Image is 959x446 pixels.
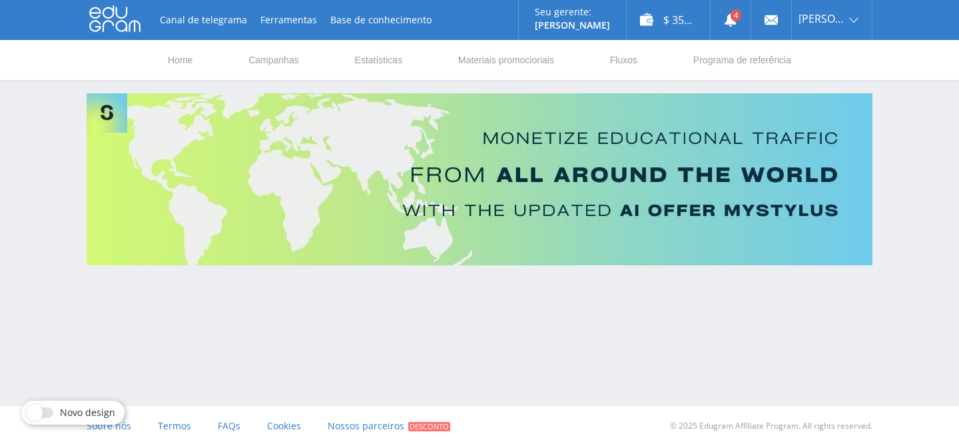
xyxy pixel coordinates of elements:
[87,93,872,265] img: Banner
[354,40,404,80] a: Estatísticas
[328,406,450,446] a: Nossos parceiros Desconto
[218,419,240,432] span: FAQs
[486,406,872,446] div: © 2025 Edugram Affiliate Program. All rights reserved.
[267,406,301,446] a: Cookies
[457,40,555,80] a: Materiais promocionais
[799,13,845,24] span: [PERSON_NAME].moretti86
[535,7,610,17] p: Seu gerente:
[60,407,115,418] span: Novo design
[87,406,131,446] a: Sobre nós
[609,40,639,80] a: Fluxos
[218,406,240,446] a: FAQs
[267,419,301,432] span: Cookies
[158,406,191,446] a: Termos
[408,422,450,431] span: Desconto
[692,40,793,80] a: Programa de referência
[247,40,300,80] a: Campanhas
[535,20,610,31] p: [PERSON_NAME]
[87,419,131,432] span: Sobre nós
[166,40,194,80] a: Home
[158,419,191,432] span: Termos
[328,419,404,432] span: Nossos parceiros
